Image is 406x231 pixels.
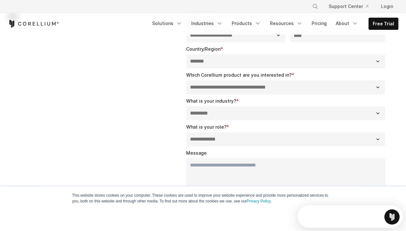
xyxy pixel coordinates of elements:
a: Corellium Home [8,20,59,28]
iframe: Intercom live chat discovery launcher [298,205,403,228]
div: Navigation Menu [148,18,398,30]
div: Open Intercom Messenger [3,3,111,20]
a: Resources [266,18,307,29]
span: What is your industry? [186,98,236,104]
div: Navigation Menu [304,1,398,12]
a: About [332,18,362,29]
p: This website stores cookies on your computer. These cookies are used to improve your website expe... [72,193,334,204]
a: Privacy Policy. [247,199,272,203]
span: What is your role? [186,124,227,130]
span: Country/Region [186,46,220,52]
a: Support Center [324,1,373,12]
iframe: Intercom live chat [384,209,400,225]
a: Pricing [308,18,331,29]
a: Solutions [148,18,186,29]
button: Search [309,1,321,12]
a: Free Trial [369,18,398,30]
div: Need help? [7,5,92,11]
span: Message [186,150,207,156]
a: Industries [187,18,227,29]
span: Which Corellium product are you interested in? [186,72,292,78]
a: Products [228,18,265,29]
div: The team typically replies in under 1h [7,11,92,17]
a: Login [376,1,398,12]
